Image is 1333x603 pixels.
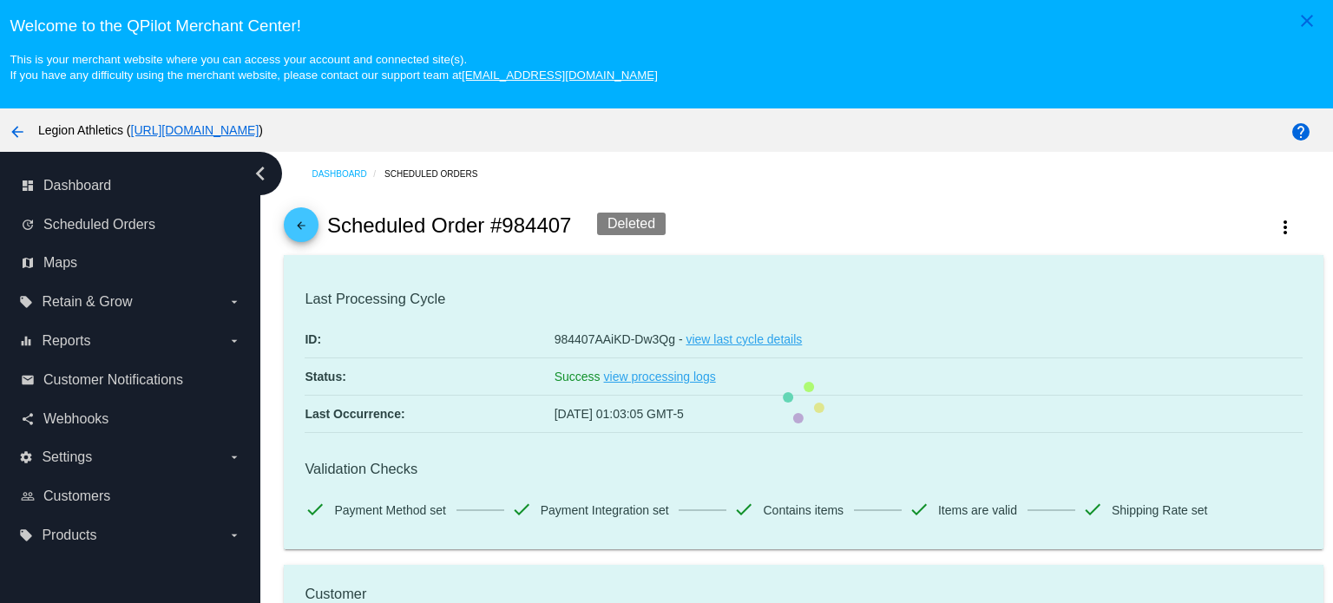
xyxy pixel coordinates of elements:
[227,334,241,348] i: arrow_drop_down
[10,53,657,82] small: This is your merchant website where you can access your account and connected site(s). If you hav...
[43,488,110,504] span: Customers
[19,450,33,464] i: settings
[462,69,658,82] a: [EMAIL_ADDRESS][DOMAIN_NAME]
[21,373,35,387] i: email
[21,179,35,193] i: dashboard
[7,121,28,142] mat-icon: arrow_back
[21,256,35,270] i: map
[43,372,183,388] span: Customer Notifications
[597,213,666,235] div: Deleted
[227,450,241,464] i: arrow_drop_down
[42,449,92,465] span: Settings
[19,528,33,542] i: local_offer
[21,412,35,426] i: share
[42,333,90,349] span: Reports
[21,405,241,433] a: share Webhooks
[1297,10,1317,31] mat-icon: close
[227,295,241,309] i: arrow_drop_down
[131,123,259,137] a: [URL][DOMAIN_NAME]
[1290,121,1311,142] mat-icon: help
[42,294,132,310] span: Retain & Grow
[19,334,33,348] i: equalizer
[19,295,33,309] i: local_offer
[43,178,111,193] span: Dashboard
[312,161,384,187] a: Dashboard
[43,255,77,271] span: Maps
[1275,217,1296,238] mat-icon: more_vert
[21,211,241,239] a: update Scheduled Orders
[21,489,35,503] i: people_outline
[43,217,155,233] span: Scheduled Orders
[246,160,274,187] i: chevron_left
[43,411,108,427] span: Webhooks
[227,528,241,542] i: arrow_drop_down
[327,213,572,238] h2: Scheduled Order #984407
[21,218,35,232] i: update
[38,123,263,137] span: Legion Athletics ( )
[21,366,241,394] a: email Customer Notifications
[291,220,312,240] mat-icon: arrow_back
[21,482,241,510] a: people_outline Customers
[42,528,96,543] span: Products
[21,172,241,200] a: dashboard Dashboard
[10,16,1323,36] h3: Welcome to the QPilot Merchant Center!
[21,249,241,277] a: map Maps
[384,161,493,187] a: Scheduled Orders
